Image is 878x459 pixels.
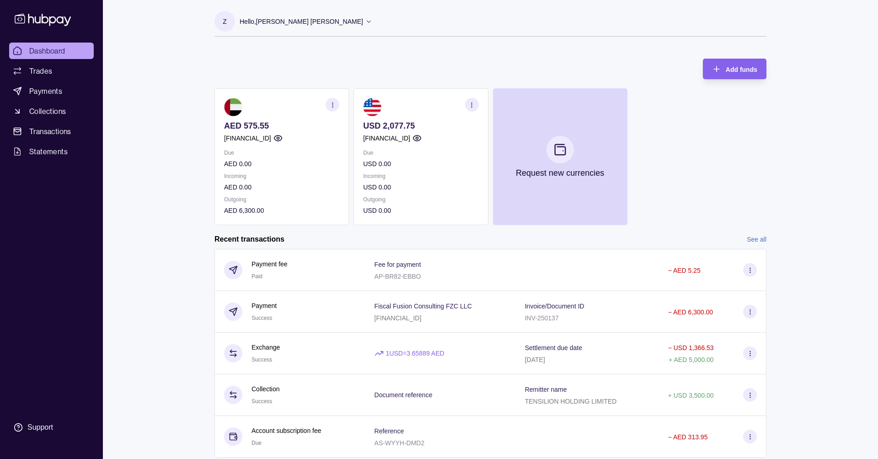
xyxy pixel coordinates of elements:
a: Transactions [9,123,94,140]
p: − USD 1,366.53 [668,344,714,351]
p: TENSILION HOLDING LIMITED [525,398,617,405]
a: Collections [9,103,94,119]
img: ae [224,98,242,116]
p: Payment [252,301,277,311]
p: − AED 6,300.00 [668,308,713,316]
p: [DATE] [525,356,545,363]
a: See all [747,234,766,244]
p: AED 0.00 [224,182,339,192]
p: Due [224,148,339,158]
p: Remitter name [525,386,567,393]
p: Request new currencies [516,168,604,178]
p: AS-WYYH-DMD2 [375,439,425,447]
p: + USD 3,500.00 [668,392,714,399]
div: Support [27,422,53,432]
p: Account subscription fee [252,426,321,436]
p: − AED 5.25 [668,267,701,274]
span: Success [252,315,272,321]
p: USD 2,077.75 [363,121,478,131]
p: Exchange [252,342,280,352]
p: [FINANCIAL_ID] [224,133,271,143]
p: AP-BR82-EBBO [375,273,421,280]
span: Due [252,440,262,446]
p: Due [363,148,478,158]
p: Incoming [363,171,478,181]
span: Success [252,398,272,405]
p: Incoming [224,171,339,181]
p: AED 0.00 [224,159,339,169]
span: Trades [29,65,52,76]
p: Fiscal Fusion Consulting FZC LLC [375,302,472,310]
p: Hello, [PERSON_NAME] [PERSON_NAME] [240,16,363,27]
p: USD 0.00 [363,159,478,169]
span: Success [252,356,272,363]
p: + AED 5,000.00 [669,356,713,363]
p: Outgoing [224,194,339,205]
p: AED 6,300.00 [224,205,339,216]
span: Dashboard [29,45,65,56]
p: Fee for payment [375,261,421,268]
span: Collections [29,106,66,117]
span: Payments [29,86,62,97]
button: Add funds [703,59,766,79]
span: Transactions [29,126,71,137]
span: Statements [29,146,68,157]
a: Statements [9,143,94,160]
p: INV-250137 [525,314,559,322]
p: Payment fee [252,259,288,269]
p: Invoice/Document ID [525,302,584,310]
p: 1 USD = 3.65889 AED [386,348,444,358]
p: Settlement due date [525,344,582,351]
p: Collection [252,384,279,394]
p: Reference [375,427,404,435]
button: Request new currencies [493,88,627,225]
p: USD 0.00 [363,205,478,216]
h2: Recent transactions [214,234,284,244]
p: AED 575.55 [224,121,339,131]
p: USD 0.00 [363,182,478,192]
a: Dashboard [9,43,94,59]
p: [FINANCIAL_ID] [375,314,422,322]
p: Z [223,16,227,27]
p: Document reference [375,391,433,399]
img: us [363,98,381,116]
p: Outgoing [363,194,478,205]
a: Payments [9,83,94,99]
a: Support [9,418,94,437]
p: [FINANCIAL_ID] [363,133,410,143]
p: − AED 313.95 [668,433,708,441]
span: Add funds [726,66,757,73]
span: Paid [252,273,262,280]
a: Trades [9,63,94,79]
